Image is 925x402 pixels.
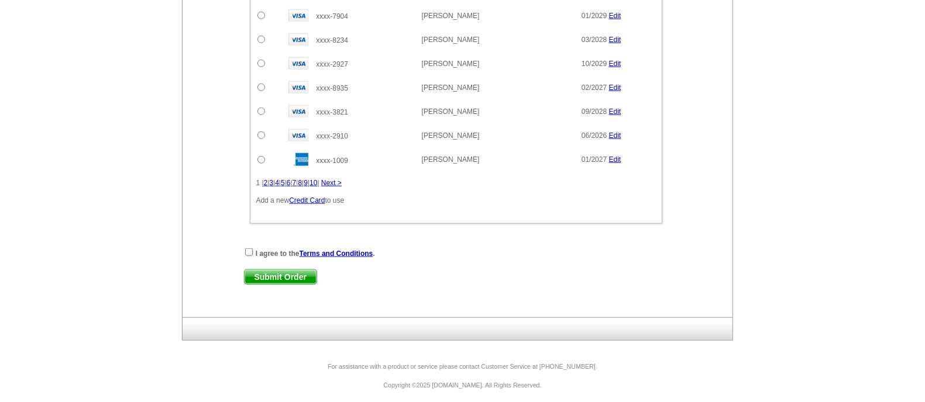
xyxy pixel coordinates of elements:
[288,105,308,117] img: visa.gif
[288,81,308,93] img: visa.gif
[316,12,348,20] span: xxxx-7904
[288,9,308,22] img: visa.gif
[582,108,607,116] span: 09/2028
[582,155,607,164] span: 01/2027
[256,195,656,206] p: Add a new to use
[422,108,480,116] span: [PERSON_NAME]
[609,12,621,20] a: Edit
[269,179,273,187] a: 3
[293,179,297,187] a: 7
[582,12,607,20] span: 01/2029
[609,36,621,44] a: Edit
[316,84,348,92] span: xxxx-8935
[609,60,621,68] a: Edit
[256,249,375,258] strong: I agree to the .
[281,179,285,187] a: 5
[310,179,317,187] a: 10
[582,60,607,68] span: 10/2029
[691,130,925,402] iframe: LiveChat chat widget
[422,12,480,20] span: [PERSON_NAME]
[288,129,308,141] img: visa.gif
[256,178,656,188] div: 1 | | | | | | | | | |
[609,131,621,140] a: Edit
[582,131,607,140] span: 06/2026
[288,33,308,46] img: visa.gif
[582,84,607,92] span: 02/2027
[422,131,480,140] span: [PERSON_NAME]
[300,249,373,258] a: Terms and Conditions
[287,179,291,187] a: 6
[316,60,348,68] span: xxxx-2927
[609,108,621,116] a: Edit
[288,153,308,166] img: amex.gif
[264,179,268,187] a: 2
[422,60,480,68] span: [PERSON_NAME]
[321,179,342,187] a: Next >
[298,179,302,187] a: 8
[245,270,317,284] span: Submit Order
[609,155,621,164] a: Edit
[316,36,348,44] span: xxxx-8234
[422,36,480,44] span: [PERSON_NAME]
[316,108,348,116] span: xxxx-3821
[582,36,607,44] span: 03/2028
[289,196,325,205] a: Credit Card
[422,155,480,164] span: [PERSON_NAME]
[609,84,621,92] a: Edit
[316,157,348,165] span: xxxx-1009
[275,179,279,187] a: 4
[422,84,480,92] span: [PERSON_NAME]
[304,179,308,187] a: 9
[288,57,308,70] img: visa.gif
[316,132,348,140] span: xxxx-2910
